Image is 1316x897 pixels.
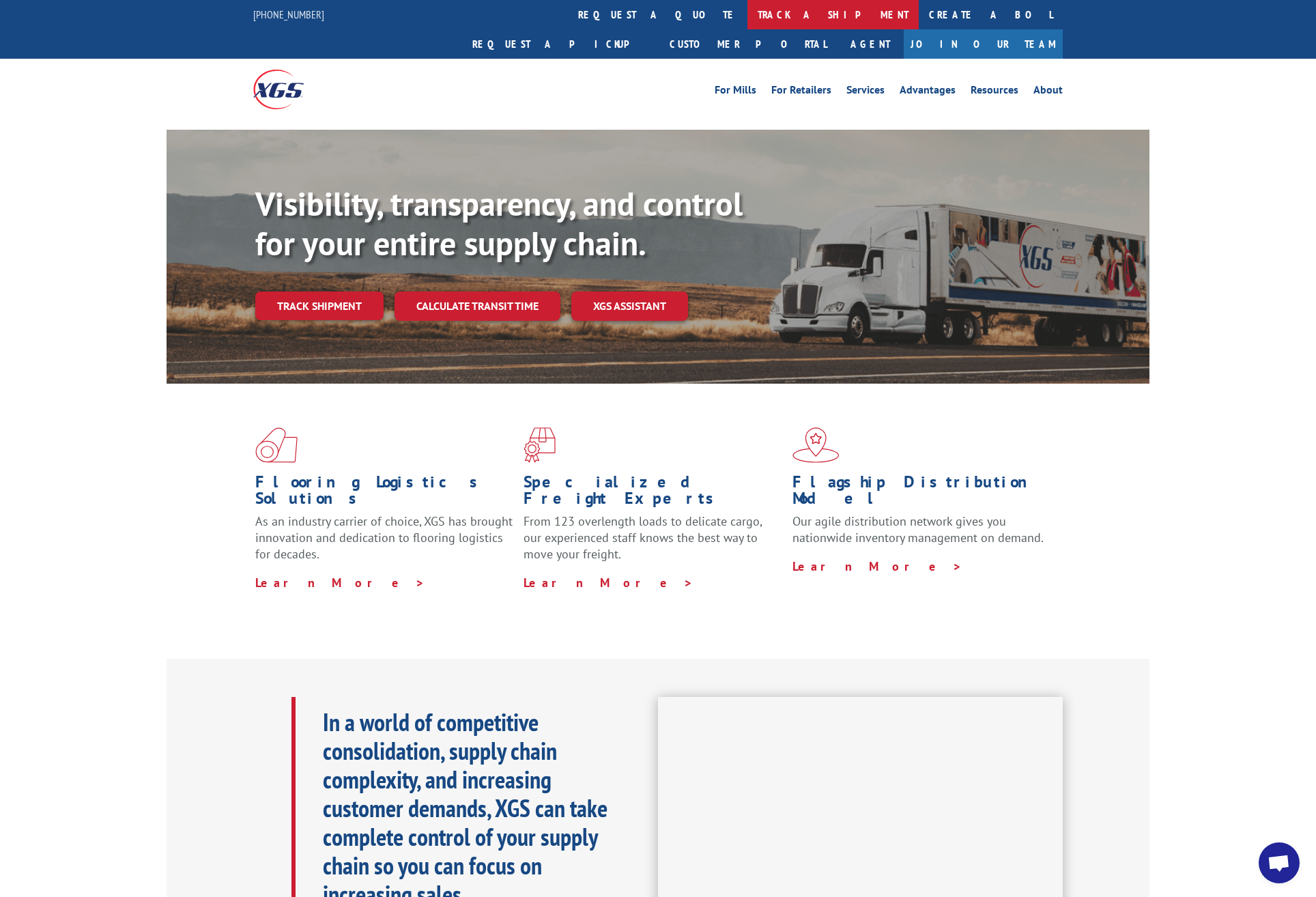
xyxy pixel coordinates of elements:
[792,513,1044,545] span: Our agile distribution network gives you nationwide inventory management on demand.
[792,558,962,574] a: Learn More >
[462,29,659,59] a: Request a pickup
[1033,85,1063,100] a: About
[837,29,904,59] a: Agent
[524,474,782,513] h1: Specialized Freight Experts
[255,291,384,320] a: Track shipment
[255,513,513,562] span: As an industry carrier of choice, XGS has brought innovation and dedication to flooring logistics...
[524,575,693,590] a: Learn More >
[659,29,837,59] a: Customer Portal
[715,85,756,100] a: For Mills
[255,427,298,463] img: xgs-icon-total-supply-chain-intelligence-red
[395,291,560,321] a: Calculate transit time
[1259,842,1300,883] a: Open chat
[904,29,1063,59] a: Join Our Team
[971,85,1018,100] a: Resources
[255,474,513,513] h1: Flooring Logistics Solutions
[571,291,688,321] a: XGS ASSISTANT
[771,85,831,100] a: For Retailers
[846,85,885,100] a: Services
[253,8,324,21] a: [PHONE_NUMBER]
[524,513,782,574] p: From 123 overlength loads to delicate cargo, our experienced staff knows the best way to move you...
[255,575,425,590] a: Learn More >
[792,427,840,463] img: xgs-icon-flagship-distribution-model-red
[255,182,743,264] b: Visibility, transparency, and control for your entire supply chain.
[524,427,556,463] img: xgs-icon-focused-on-flooring-red
[792,474,1050,513] h1: Flagship Distribution Model
[900,85,956,100] a: Advantages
